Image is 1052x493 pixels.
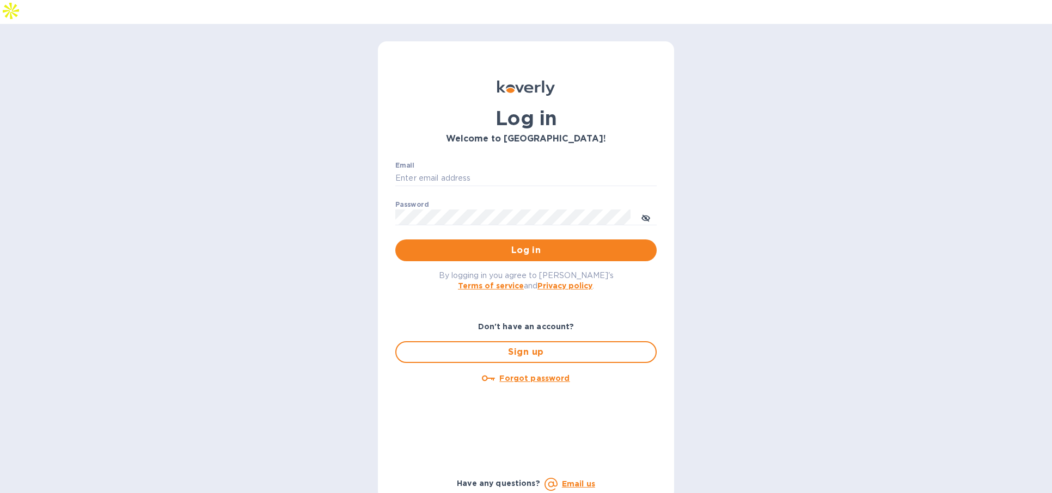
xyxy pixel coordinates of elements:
span: Sign up [405,346,647,359]
span: By logging in you agree to [PERSON_NAME]'s and . [439,271,614,290]
h3: Welcome to [GEOGRAPHIC_DATA]! [395,134,657,144]
input: Enter email address [395,170,657,187]
img: Koverly [497,81,555,96]
b: Have any questions? [457,479,540,488]
button: toggle password visibility [635,206,657,228]
u: Forgot password [499,374,570,383]
label: Email [395,162,414,169]
a: Email us [562,479,595,488]
a: Terms of service [458,281,524,290]
label: Password [395,201,429,208]
button: Log in [395,239,657,261]
h1: Log in [395,107,657,130]
button: Sign up [395,341,657,363]
a: Privacy policy [537,281,592,290]
span: Log in [404,244,648,257]
b: Don't have an account? [478,322,574,331]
